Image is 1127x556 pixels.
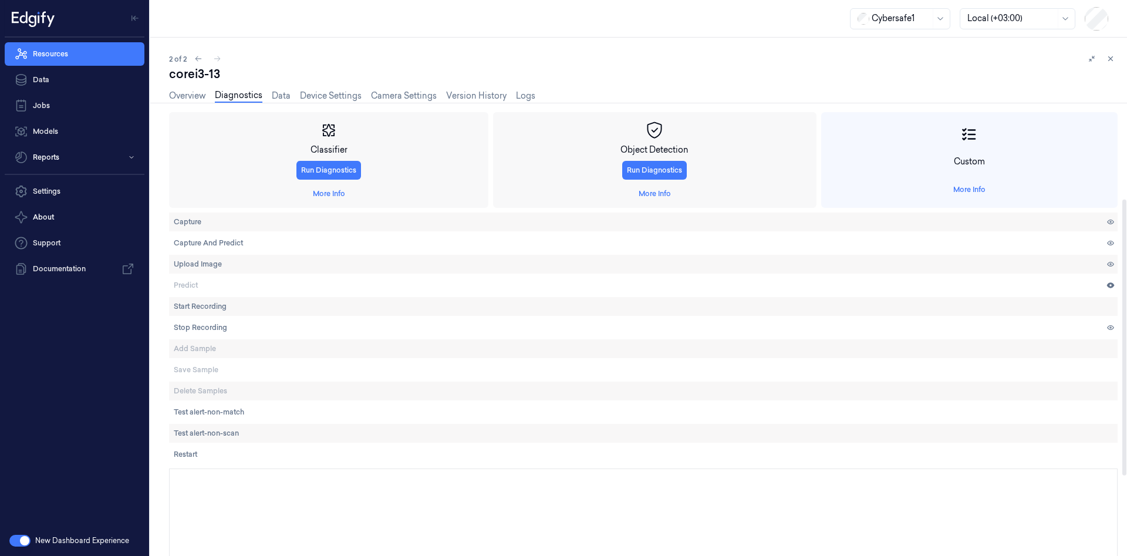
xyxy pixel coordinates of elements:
[272,90,291,102] a: Data
[169,424,244,443] button: Test alert-non-scan
[174,407,244,417] span: Test alert-non-match
[954,156,985,168] div: Custom
[5,257,144,281] a: Documentation
[169,234,248,252] button: Capture And Predict
[169,66,1118,82] div: corei3-13
[169,297,231,316] button: Start Recording
[5,94,144,117] a: Jobs
[639,188,671,199] a: More Info
[5,68,144,92] a: Data
[516,90,535,102] a: Logs
[174,259,222,269] span: Upload Image
[5,146,144,169] button: Reports
[308,184,350,203] button: More Info
[620,144,689,156] div: Object Detection
[622,161,687,180] button: Run Diagnostics
[953,184,986,195] a: More Info
[5,205,144,229] button: About
[5,231,144,255] a: Support
[169,403,249,422] button: Test alert-non-match
[174,428,239,439] span: Test alert-non-scan
[949,180,990,199] button: More Info
[174,322,227,333] span: Stop Recording
[446,90,507,102] a: Version History
[5,180,144,203] a: Settings
[311,144,347,156] div: Classifier
[313,188,345,199] a: More Info
[169,90,205,102] a: Overview
[5,42,144,66] a: Resources
[174,301,227,312] span: Start Recording
[5,120,144,143] a: Models
[174,238,243,248] span: Capture And Predict
[169,213,206,231] button: Capture
[174,449,197,460] span: Restart
[126,9,144,28] button: Toggle Navigation
[169,445,202,464] button: Restart
[169,318,232,337] button: Stop Recording
[215,89,262,103] a: Diagnostics
[169,255,227,274] button: Upload Image
[300,90,362,102] a: Device Settings
[371,90,437,102] a: Camera Settings
[169,54,187,64] span: 2 of 2
[296,161,361,180] button: Run Diagnostics
[174,217,201,227] span: Capture
[634,184,676,203] button: More Info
